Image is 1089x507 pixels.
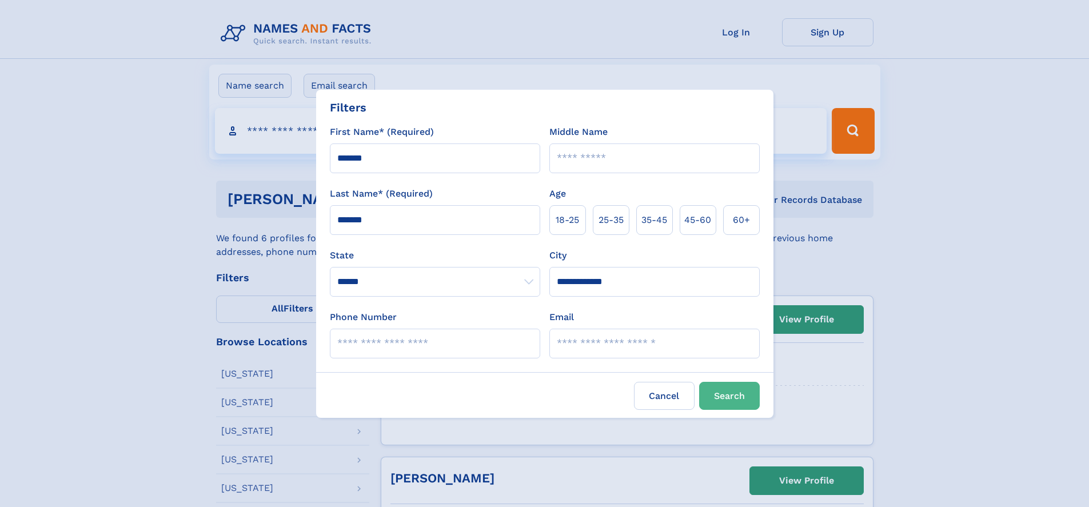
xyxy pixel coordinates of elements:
[549,310,574,324] label: Email
[330,125,434,139] label: First Name* (Required)
[733,213,750,227] span: 60+
[684,213,711,227] span: 45‑60
[330,310,397,324] label: Phone Number
[549,125,608,139] label: Middle Name
[556,213,579,227] span: 18‑25
[330,187,433,201] label: Last Name* (Required)
[549,249,567,262] label: City
[330,249,540,262] label: State
[699,382,760,410] button: Search
[549,187,566,201] label: Age
[641,213,667,227] span: 35‑45
[634,382,695,410] label: Cancel
[599,213,624,227] span: 25‑35
[330,99,366,116] div: Filters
